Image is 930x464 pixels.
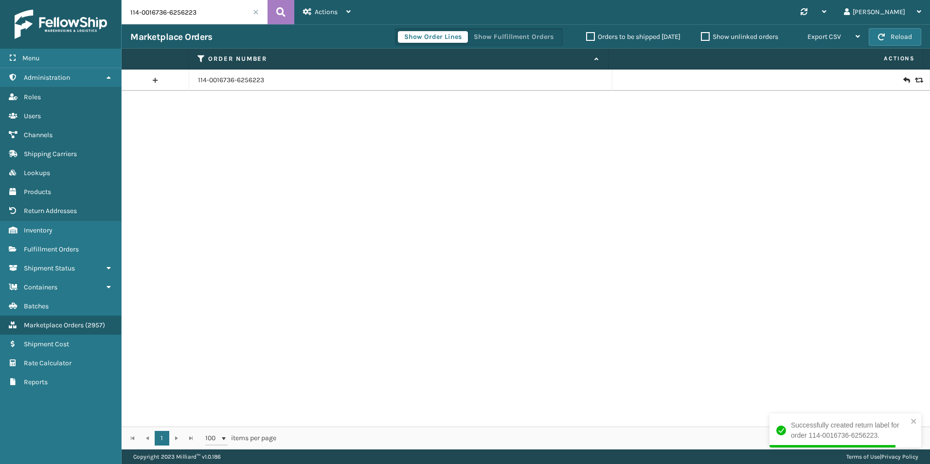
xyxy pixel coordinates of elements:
[24,93,41,101] span: Roles
[24,359,72,367] span: Rate Calculator
[24,150,77,158] span: Shipping Carriers
[24,131,53,139] span: Channels
[915,77,921,84] i: Replace
[24,245,79,253] span: Fulfillment Orders
[903,75,909,85] i: Create Return Label
[85,321,105,329] span: ( 2957 )
[586,33,680,41] label: Orders to be shipped [DATE]
[24,207,77,215] span: Return Addresses
[869,28,921,46] button: Reload
[24,340,69,348] span: Shipment Cost
[24,112,41,120] span: Users
[205,433,220,443] span: 100
[24,169,50,177] span: Lookups
[130,31,212,43] h3: Marketplace Orders
[24,188,51,196] span: Products
[133,449,221,464] p: Copyright 2023 Milliard™ v 1.0.186
[398,31,468,43] button: Show Order Lines
[15,10,107,39] img: logo
[198,75,264,85] a: 114-0016736-6256223
[701,33,778,41] label: Show unlinked orders
[24,226,53,234] span: Inventory
[315,8,338,16] span: Actions
[24,302,49,310] span: Batches
[208,54,590,63] label: Order Number
[22,54,39,62] span: Menu
[24,73,70,82] span: Administration
[24,283,57,291] span: Containers
[611,51,921,67] span: Actions
[24,378,48,386] span: Reports
[290,433,919,443] div: 1 - 1 of 1 items
[807,33,841,41] span: Export CSV
[205,431,276,446] span: items per page
[467,31,560,43] button: Show Fulfillment Orders
[155,431,169,446] a: 1
[24,264,75,272] span: Shipment Status
[24,321,84,329] span: Marketplace Orders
